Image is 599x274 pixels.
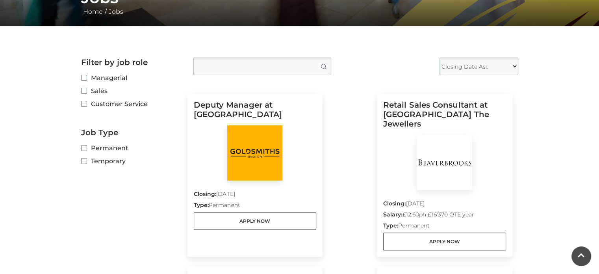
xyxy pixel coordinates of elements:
[194,201,209,209] strong: Type:
[194,201,317,212] p: Permanent
[383,233,506,250] a: Apply Now
[81,143,182,153] label: Permanent
[383,222,398,229] strong: Type:
[383,222,506,233] p: Permanent
[194,212,317,230] a: Apply Now
[383,211,506,222] p: £12.60ph £16'370 OTE year
[81,156,182,166] label: Temporary
[383,200,406,207] strong: Closing:
[383,100,506,135] h5: Retail Sales Consultant at [GEOGRAPHIC_DATA] The Jewellers
[81,8,105,15] a: Home
[194,190,317,201] p: [DATE]
[383,199,506,211] p: [DATE]
[107,8,125,15] a: Jobs
[81,128,182,137] h2: Job Type
[383,211,402,218] strong: Salary:
[194,190,217,198] strong: Closing:
[81,86,182,96] label: Sales
[81,58,182,67] h2: Filter by job role
[417,135,472,190] img: BeaverBrooks The Jewellers
[227,125,282,181] img: Goldsmiths
[194,100,317,125] h5: Deputy Manager at [GEOGRAPHIC_DATA]
[81,99,182,109] label: Customer Service
[81,73,182,83] label: Managerial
